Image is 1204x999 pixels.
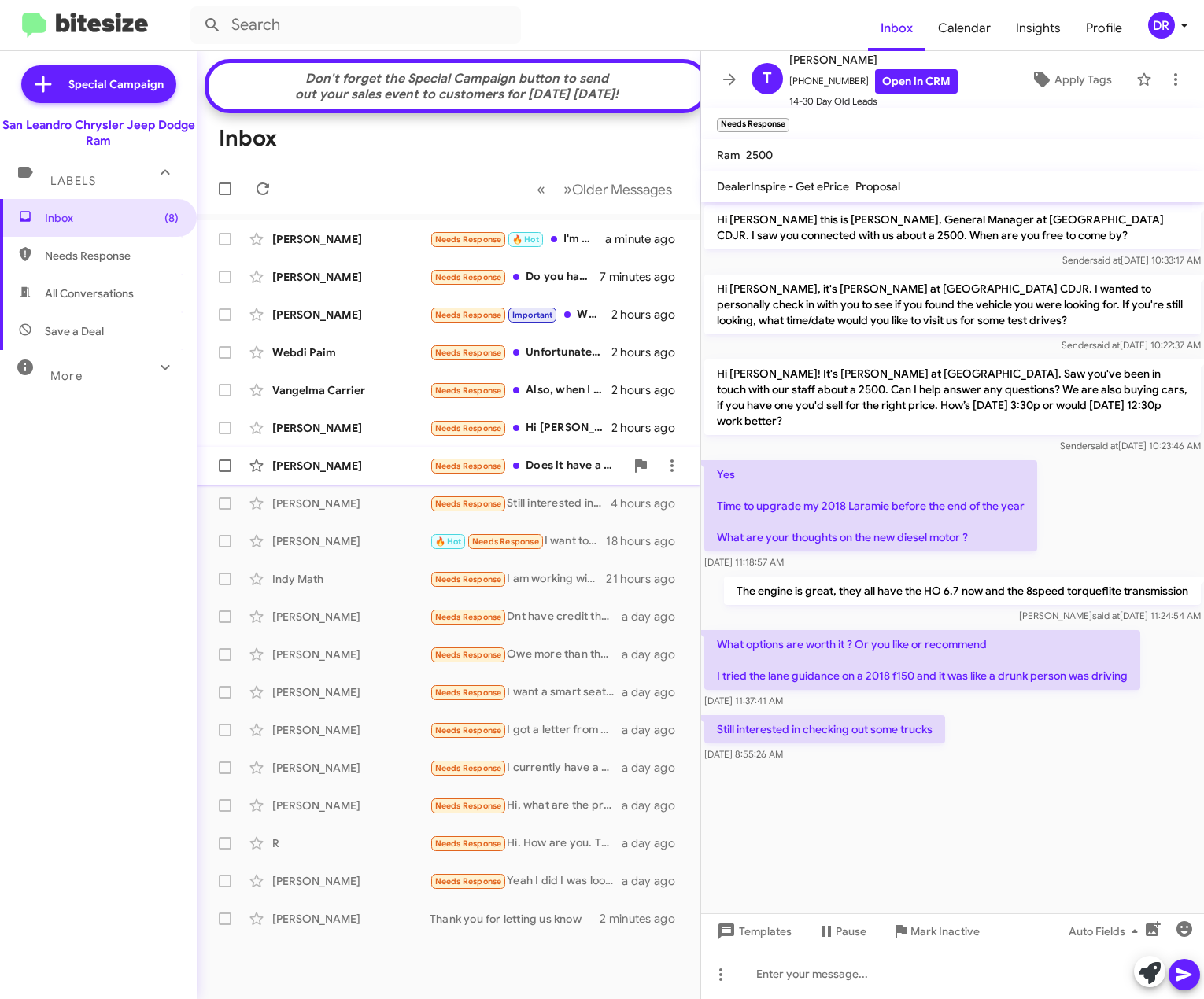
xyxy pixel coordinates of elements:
[1069,917,1144,946] span: Auto Fields
[714,917,792,946] span: Templates
[622,835,688,851] div: a day ago
[435,725,502,735] span: Needs Response
[512,310,553,320] span: Important
[724,577,1201,605] p: The engine is great, they all have the HO 6.7 now and the 8speed torqueflite transmission
[435,688,502,698] span: Needs Response
[704,695,783,706] span: [DATE] 11:37:41 AM
[789,69,958,94] span: [PHONE_NUMBER]
[572,181,672,198] span: Older Messages
[272,911,430,927] div: [PERSON_NAME]
[746,148,773,162] span: 2500
[50,369,83,383] span: More
[789,50,958,69] span: [PERSON_NAME]
[430,306,611,324] div: What's the price
[622,873,688,889] div: a day ago
[622,798,688,813] div: a day ago
[622,609,688,625] div: a day ago
[435,461,502,471] span: Needs Response
[430,344,611,362] div: Unfortunately you are a little far for me.
[272,835,430,851] div: R
[836,917,866,946] span: Pause
[430,230,605,249] div: I'm good
[272,345,430,360] div: Webdi Paim
[1073,6,1135,51] a: Profile
[704,205,1201,249] p: Hi [PERSON_NAME] this is [PERSON_NAME], General Manager at [GEOGRAPHIC_DATA] CDJR. I saw you conn...
[1054,65,1112,94] span: Apply Tags
[1092,339,1120,351] span: said at
[430,721,622,739] div: I got a letter from some loan company that said could help us get rid of our current auto loan an...
[435,348,502,358] span: Needs Response
[606,533,688,549] div: 18 hours ago
[704,556,784,568] span: [DATE] 11:18:57 AM
[68,76,164,92] span: Special Campaign
[704,359,1201,435] p: Hi [PERSON_NAME]! It's [PERSON_NAME] at [GEOGRAPHIC_DATA]. Saw you've been in touch with our staf...
[430,457,625,475] div: Does it have a sunroof
[763,66,772,91] span: T
[1060,440,1201,452] span: Sender [DATE] 10:23:46 AM
[435,234,502,245] span: Needs Response
[622,647,688,662] div: a day ago
[45,323,104,339] span: Save a Deal
[272,722,430,738] div: [PERSON_NAME]
[272,684,430,700] div: [PERSON_NAME]
[272,571,430,587] div: Indy Math
[600,269,688,285] div: 7 minutes ago
[717,118,789,132] small: Needs Response
[789,94,958,109] span: 14-30 Day Old Leads
[430,646,622,664] div: Owe more than the trade in value
[554,173,681,205] button: Next
[435,310,502,320] span: Needs Response
[430,835,622,853] div: Hi. How are you. Thank you
[430,570,606,588] div: I am working with dealer in LA Thanks
[512,234,539,245] span: 🔥 Hot
[717,148,740,162] span: Ram
[21,65,176,103] a: Special Campaign
[430,608,622,626] div: Dnt have credit that will be approved by [PERSON_NAME] destroying my credit trying
[435,839,502,849] span: Needs Response
[606,571,688,587] div: 21 hours ago
[600,911,688,927] div: 2 minutes ago
[622,760,688,776] div: a day ago
[717,179,849,194] span: DealerInspire - Get ePrice
[272,760,430,776] div: [PERSON_NAME]
[430,759,622,777] div: I currently have a 2016 Honda odyssey that I'm still paying off. Would that affect it?
[272,458,430,474] div: [PERSON_NAME]
[430,797,622,815] div: Hi, what are the programs this month on the Charger?
[430,533,606,551] div: I want to say early afternoon
[1056,917,1157,946] button: Auto Fields
[50,174,96,188] span: Labels
[701,917,804,946] button: Templates
[1003,6,1073,51] a: Insights
[272,307,430,323] div: [PERSON_NAME]
[563,179,572,199] span: »
[472,536,539,547] span: Needs Response
[1148,12,1175,39] div: DR
[430,495,611,513] div: Still interested in checking out some trucks
[435,423,502,433] span: Needs Response
[430,419,611,437] div: Hi [PERSON_NAME], thank you for following up. I'm currently traveling internationally but will be...
[435,499,502,509] span: Needs Response
[704,748,783,760] span: [DATE] 8:55:26 AM
[435,612,502,622] span: Needs Response
[272,609,430,625] div: [PERSON_NAME]
[272,420,430,436] div: [PERSON_NAME]
[925,6,1003,51] a: Calendar
[879,917,992,946] button: Mark Inactive
[272,496,430,511] div: [PERSON_NAME]
[272,873,430,889] div: [PERSON_NAME]
[704,275,1201,334] p: Hi [PERSON_NAME], it's [PERSON_NAME] at [GEOGRAPHIC_DATA] CDJR. I wanted to personally check in w...
[875,69,958,94] a: Open in CRM
[190,6,521,44] input: Search
[430,911,600,927] div: Thank you for letting us know
[528,173,681,205] nav: Page navigation example
[704,715,945,743] p: Still interested in checking out some trucks
[435,763,502,773] span: Needs Response
[435,876,502,887] span: Needs Response
[611,345,688,360] div: 2 hours ago
[219,126,277,151] h1: Inbox
[272,798,430,813] div: [PERSON_NAME]
[611,496,688,511] div: 4 hours ago
[1092,610,1120,621] span: said at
